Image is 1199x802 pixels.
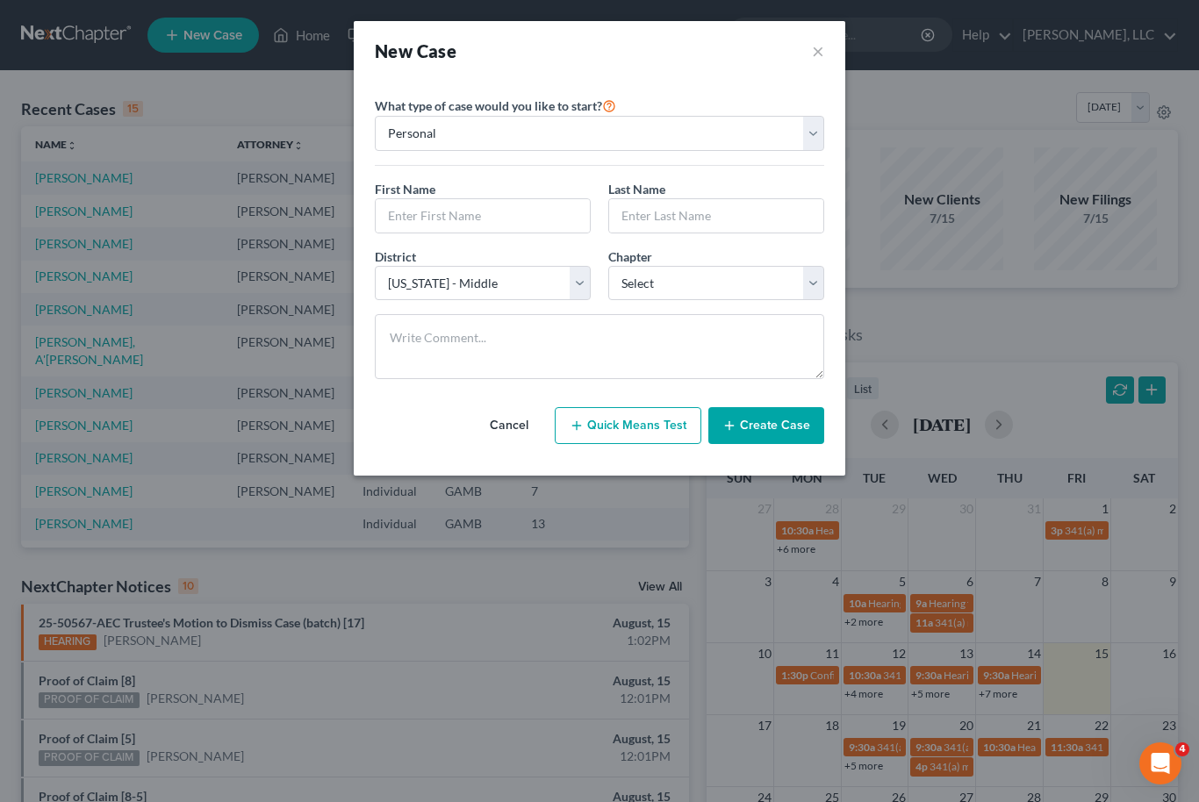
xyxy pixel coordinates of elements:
span: 4 [1175,742,1189,756]
span: District [375,249,416,264]
button: Quick Means Test [555,407,701,444]
span: Last Name [608,182,665,197]
span: First Name [375,182,435,197]
input: Enter First Name [376,199,590,233]
strong: New Case [375,40,456,61]
input: Enter Last Name [609,199,823,233]
button: Cancel [470,408,548,443]
iframe: Intercom live chat [1139,742,1181,784]
span: Chapter [608,249,652,264]
label: What type of case would you like to start? [375,95,616,116]
button: × [812,39,824,63]
button: Create Case [708,407,824,444]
